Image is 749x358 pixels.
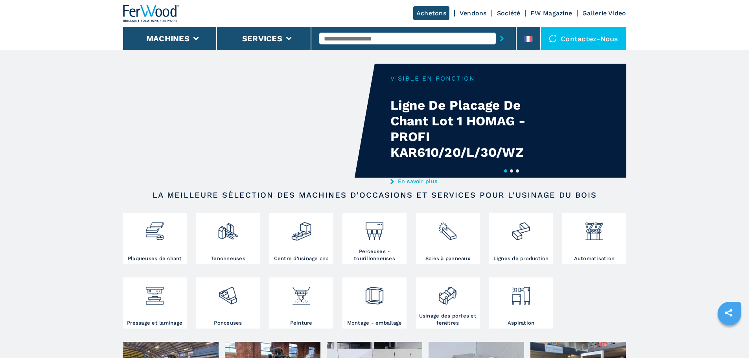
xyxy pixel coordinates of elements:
[123,5,180,22] img: Ferwood
[416,277,480,329] a: Usinage des portes et fenêtres
[291,279,312,306] img: verniciatura_1.png
[217,215,238,242] img: squadratrici_2.png
[123,213,187,264] a: Plaqueuses de chant
[390,178,545,184] a: En savoir plus
[425,255,470,262] h3: Scies à panneaux
[493,255,549,262] h3: Lignes de production
[196,213,260,264] a: Tenonneuses
[416,213,480,264] a: Scies à panneaux
[123,277,187,329] a: Pressage et laminage
[574,255,615,262] h3: Automatisation
[508,319,535,327] h3: Aspiration
[364,279,385,306] img: montaggio_imballaggio_2.png
[510,215,531,242] img: linee_di_produzione_2.png
[127,319,182,327] h3: Pressage et laminage
[146,34,190,43] button: Machines
[342,277,406,329] a: Montage - emballage
[211,255,245,262] h3: Tenonneuses
[344,248,404,262] h3: Perceuses - tourillonneuses
[291,215,312,242] img: centro_di_lavoro_cnc_2.png
[582,9,626,17] a: Gallerie Video
[497,9,521,17] a: Société
[128,255,182,262] h3: Plaqueuses de chant
[541,27,626,50] div: Contactez-nous
[418,312,478,327] h3: Usinage des portes et fenêtres
[413,6,449,20] a: Achetons
[489,277,553,329] a: Aspiration
[347,319,402,327] h3: Montage - emballage
[196,277,260,329] a: Ponceuses
[489,213,553,264] a: Lignes de production
[274,255,329,262] h3: Centre d'usinage cnc
[549,35,557,42] img: Contactez-nous
[144,215,165,242] img: bordatrici_1.png
[530,9,572,17] a: FW Magazine
[437,279,458,306] img: lavorazione_porte_finestre_2.png
[516,169,519,173] button: 3
[269,213,333,264] a: Centre d'usinage cnc
[584,215,605,242] img: automazione.png
[123,64,375,178] video: Your browser does not support the video tag.
[290,319,313,327] h3: Peinture
[510,279,531,306] img: aspirazione_1.png
[242,34,282,43] button: Services
[217,279,238,306] img: levigatrici_2.png
[144,279,165,306] img: pressa-strettoia.png
[437,215,458,242] img: sezionatrici_2.png
[342,213,406,264] a: Perceuses - tourillonneuses
[562,213,626,264] a: Automatisation
[269,277,333,329] a: Peinture
[460,9,487,17] a: Vendons
[148,190,601,200] h2: LA MEILLEURE SÉLECTION DES MACHINES D'OCCASIONS ET SERVICES POUR L'USINAGE DU BOIS
[364,215,385,242] img: foratrici_inseritrici_2.png
[719,303,738,323] a: sharethis
[510,169,513,173] button: 2
[504,169,507,173] button: 1
[214,319,242,327] h3: Ponceuses
[496,29,508,48] button: submit-button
